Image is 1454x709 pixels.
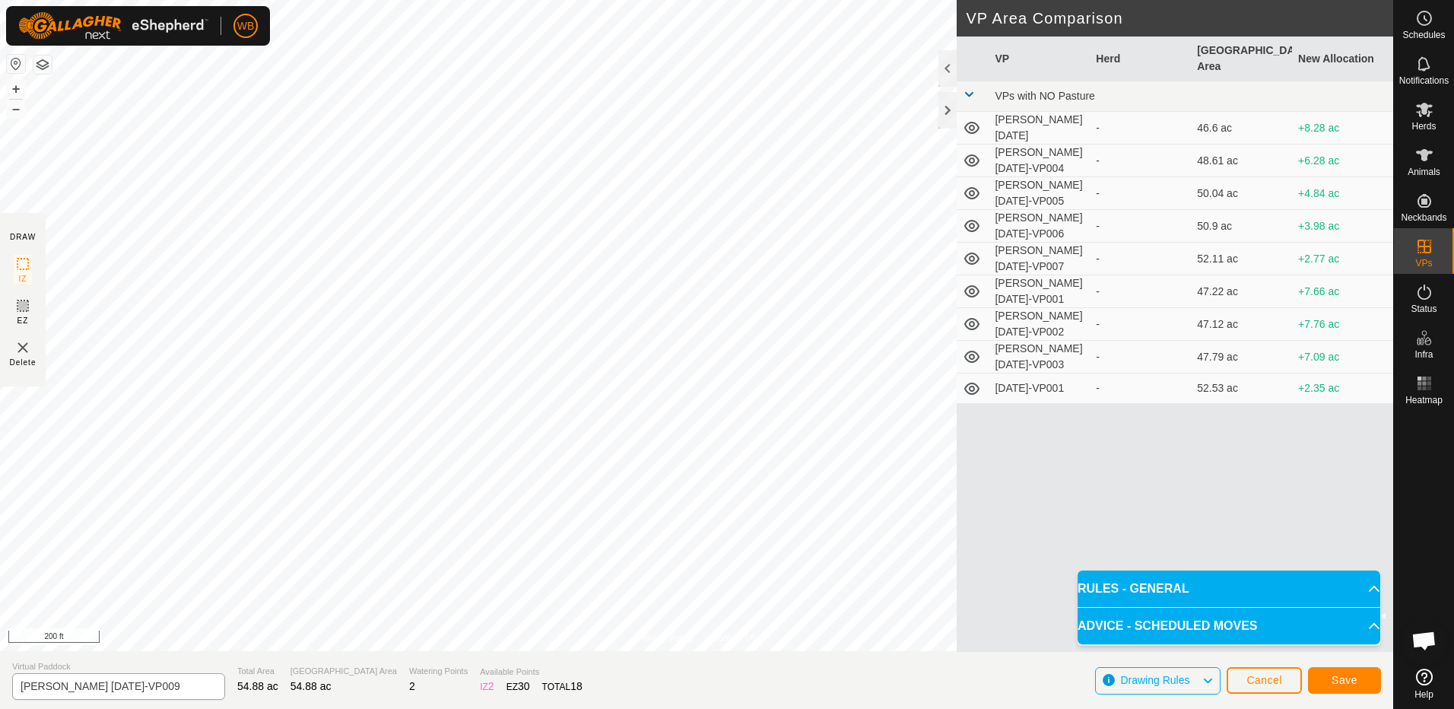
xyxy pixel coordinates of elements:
td: [PERSON_NAME] [DATE]-VP001 [989,275,1090,308]
td: [PERSON_NAME] [DATE]-VP003 [989,341,1090,374]
div: Open chat [1402,618,1447,663]
span: 2 [488,680,494,692]
span: Available Points [480,666,583,679]
button: Map Layers [33,56,52,74]
th: [GEOGRAPHIC_DATA] Area [1191,37,1292,81]
div: IZ [480,679,494,695]
span: Cancel [1246,674,1282,686]
td: [PERSON_NAME] [DATE]-VP005 [989,177,1090,210]
button: Reset Map [7,55,25,73]
span: 18 [570,680,583,692]
span: Notifications [1399,76,1449,85]
td: 50.04 ac [1191,177,1292,210]
a: Help [1394,663,1454,705]
td: [PERSON_NAME] [DATE]-VP006 [989,210,1090,243]
td: [PERSON_NAME] [DATE]-VP004 [989,145,1090,177]
div: - [1096,251,1185,267]
td: [DATE]-VP001 [989,374,1090,404]
td: 52.53 ac [1191,374,1292,404]
div: - [1096,218,1185,234]
span: Status [1411,304,1437,313]
td: +7.76 ac [1292,308,1393,341]
span: Watering Points [409,665,468,678]
td: 50.9 ac [1191,210,1292,243]
span: ADVICE - SCHEDULED MOVES [1078,617,1257,635]
div: - [1096,316,1185,332]
th: New Allocation [1292,37,1393,81]
span: 2 [409,680,415,692]
span: [GEOGRAPHIC_DATA] Area [290,665,397,678]
td: [PERSON_NAME] [DATE]-VP002 [989,308,1090,341]
p-accordion-header: ADVICE - SCHEDULED MOVES [1078,608,1380,644]
td: +6.28 ac [1292,145,1393,177]
td: 47.22 ac [1191,275,1292,308]
span: Schedules [1402,30,1445,40]
td: +2.35 ac [1292,374,1393,404]
span: Neckbands [1401,213,1446,222]
td: +7.66 ac [1292,275,1393,308]
button: + [7,80,25,98]
td: +3.98 ac [1292,210,1393,243]
div: - [1096,284,1185,300]
a: Contact Us [712,631,757,645]
div: - [1096,380,1185,396]
span: Animals [1408,167,1440,176]
td: +4.84 ac [1292,177,1393,210]
td: +2.77 ac [1292,243,1393,275]
span: IZ [19,273,27,285]
span: Drawing Rules [1120,674,1189,686]
td: [PERSON_NAME] [DATE]-VP007 [989,243,1090,275]
span: WB [237,18,255,34]
div: - [1096,153,1185,169]
span: 54.88 ac [237,680,278,692]
div: - [1096,186,1185,202]
td: 46.6 ac [1191,112,1292,145]
span: VPs [1415,259,1432,268]
th: VP [989,37,1090,81]
img: VP [14,339,32,357]
button: – [7,100,25,118]
span: Total Area [237,665,278,678]
div: TOTAL [542,679,583,695]
td: [PERSON_NAME] [DATE] [989,112,1090,145]
img: Gallagher Logo [18,12,208,40]
td: +8.28 ac [1292,112,1393,145]
span: 30 [518,680,530,692]
div: EZ [506,679,530,695]
span: Infra [1414,350,1433,359]
div: - [1096,120,1185,136]
th: Herd [1090,37,1191,81]
span: EZ [17,315,29,326]
div: DRAW [10,231,36,243]
td: 52.11 ac [1191,243,1292,275]
button: Cancel [1227,667,1302,694]
span: Save [1332,674,1357,686]
span: VPs with NO Pasture [995,90,1095,102]
td: 47.12 ac [1191,308,1292,341]
span: RULES - GENERAL [1078,580,1189,598]
td: +7.09 ac [1292,341,1393,374]
span: Virtual Paddock [12,660,225,673]
button: Save [1308,667,1381,694]
td: 48.61 ac [1191,145,1292,177]
span: 54.88 ac [290,680,332,692]
div: - [1096,349,1185,365]
span: Heatmap [1405,396,1443,405]
span: Delete [10,357,37,368]
a: Privacy Policy [637,631,694,645]
td: 47.79 ac [1191,341,1292,374]
p-accordion-header: RULES - GENERAL [1078,571,1380,607]
h2: VP Area Comparison [966,9,1393,27]
span: Help [1414,690,1433,699]
span: Herds [1411,122,1436,131]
